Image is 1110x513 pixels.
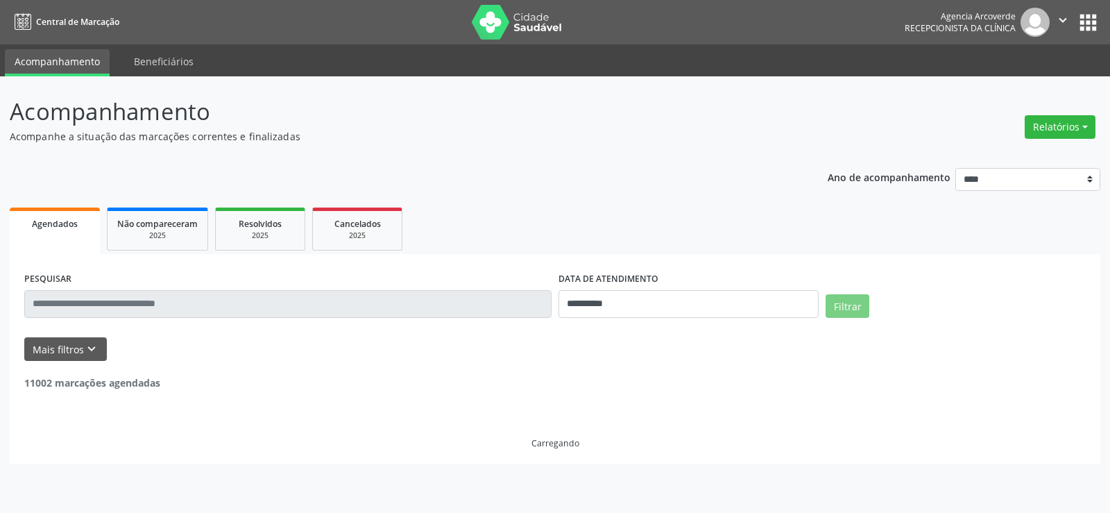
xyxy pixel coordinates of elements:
span: Central de Marcação [36,16,119,28]
a: Beneficiários [124,49,203,74]
i: keyboard_arrow_down [84,342,99,357]
p: Acompanhe a situação das marcações correntes e finalizadas [10,129,773,144]
p: Acompanhamento [10,94,773,129]
label: DATA DE ATENDIMENTO [558,269,658,290]
span: Recepcionista da clínica [905,22,1016,34]
button: apps [1076,10,1100,35]
button: Filtrar [826,294,869,318]
span: Agendados [32,218,78,230]
strong: 11002 marcações agendadas [24,376,160,389]
div: 2025 [225,230,295,241]
a: Central de Marcação [10,10,119,33]
button: Relatórios [1025,115,1095,139]
span: Cancelados [334,218,381,230]
div: Carregando [531,437,579,449]
span: Resolvidos [239,218,282,230]
img: img [1021,8,1050,37]
button: Mais filtroskeyboard_arrow_down [24,337,107,362]
a: Acompanhamento [5,49,110,76]
button:  [1050,8,1076,37]
label: PESQUISAR [24,269,71,290]
p: Ano de acompanhamento [828,168,950,185]
span: Não compareceram [117,218,198,230]
div: 2025 [117,230,198,241]
i:  [1055,12,1070,28]
div: Agencia Arcoverde [905,10,1016,22]
div: 2025 [323,230,392,241]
